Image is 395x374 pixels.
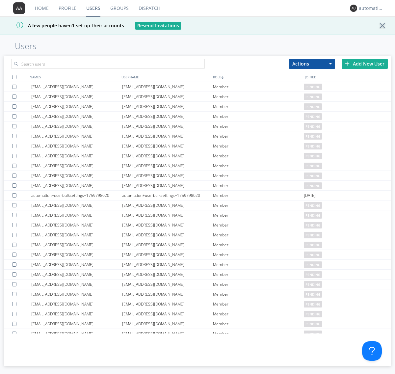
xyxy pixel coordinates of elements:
[31,102,122,111] div: [EMAIL_ADDRESS][DOMAIN_NAME]
[304,163,322,169] span: pending
[122,121,213,131] div: [EMAIL_ADDRESS][DOMAIN_NAME]
[122,210,213,220] div: [EMAIL_ADDRESS][DOMAIN_NAME]
[4,92,391,102] a: [EMAIL_ADDRESS][DOMAIN_NAME][EMAIL_ADDRESS][DOMAIN_NAME]Memberpending
[304,261,322,268] span: pending
[213,309,304,319] div: Member
[11,59,205,69] input: Search users
[122,319,213,329] div: [EMAIL_ADDRESS][DOMAIN_NAME]
[31,151,122,161] div: [EMAIL_ADDRESS][DOMAIN_NAME]
[31,92,122,101] div: [EMAIL_ADDRESS][DOMAIN_NAME]
[304,202,322,209] span: pending
[304,271,322,278] span: pending
[31,141,122,151] div: [EMAIL_ADDRESS][DOMAIN_NAME]
[213,102,304,111] div: Member
[4,299,391,309] a: [EMAIL_ADDRESS][DOMAIN_NAME][EMAIL_ADDRESS][DOMAIN_NAME]Memberpending
[213,131,304,141] div: Member
[213,280,304,289] div: Member
[304,153,322,159] span: pending
[304,173,322,179] span: pending
[213,230,304,240] div: Member
[31,220,122,230] div: [EMAIL_ADDRESS][DOMAIN_NAME]
[304,103,322,110] span: pending
[31,299,122,309] div: [EMAIL_ADDRESS][DOMAIN_NAME]
[4,82,391,92] a: [EMAIL_ADDRESS][DOMAIN_NAME][EMAIL_ADDRESS][DOMAIN_NAME]Memberpending
[304,93,322,100] span: pending
[31,309,122,319] div: [EMAIL_ADDRESS][DOMAIN_NAME]
[304,143,322,149] span: pending
[304,84,322,90] span: pending
[4,210,391,220] a: [EMAIL_ADDRESS][DOMAIN_NAME][EMAIL_ADDRESS][DOMAIN_NAME]Memberpending
[122,299,213,309] div: [EMAIL_ADDRESS][DOMAIN_NAME]
[4,289,391,299] a: [EMAIL_ADDRESS][DOMAIN_NAME][EMAIL_ADDRESS][DOMAIN_NAME]Memberpending
[4,240,391,250] a: [EMAIL_ADDRESS][DOMAIN_NAME][EMAIL_ADDRESS][DOMAIN_NAME]Memberpending
[304,301,322,307] span: pending
[213,181,304,190] div: Member
[31,191,122,200] div: automation+userbulksettings+1759798020
[304,191,316,200] span: [DATE]
[304,311,322,317] span: pending
[28,72,120,82] div: NAMES
[213,299,304,309] div: Member
[213,220,304,230] div: Member
[122,161,213,171] div: [EMAIL_ADDRESS][DOMAIN_NAME]
[213,240,304,250] div: Member
[122,191,213,200] div: automation+userbulksettings+1759798020
[304,182,322,189] span: pending
[213,289,304,299] div: Member
[304,113,322,120] span: pending
[122,230,213,240] div: [EMAIL_ADDRESS][DOMAIN_NAME]
[213,171,304,180] div: Member
[4,181,391,191] a: [EMAIL_ADDRESS][DOMAIN_NAME][EMAIL_ADDRESS][DOMAIN_NAME]Memberpending
[31,230,122,240] div: [EMAIL_ADDRESS][DOMAIN_NAME]
[31,319,122,329] div: [EMAIL_ADDRESS][DOMAIN_NAME]
[213,200,304,210] div: Member
[304,133,322,140] span: pending
[13,2,25,14] img: 373638.png
[304,331,322,337] span: pending
[4,200,391,210] a: [EMAIL_ADDRESS][DOMAIN_NAME][EMAIL_ADDRESS][DOMAIN_NAME]Memberpending
[213,260,304,269] div: Member
[303,72,395,82] div: JOINED
[4,260,391,270] a: [EMAIL_ADDRESS][DOMAIN_NAME][EMAIL_ADDRESS][DOMAIN_NAME]Memberpending
[211,72,303,82] div: ROLE
[213,210,304,220] div: Member
[4,151,391,161] a: [EMAIL_ADDRESS][DOMAIN_NAME][EMAIL_ADDRESS][DOMAIN_NAME]Memberpending
[122,200,213,210] div: [EMAIL_ADDRESS][DOMAIN_NAME]
[359,5,383,12] div: automation+atlas+language+check+org2
[304,232,322,238] span: pending
[213,151,304,161] div: Member
[304,252,322,258] span: pending
[304,281,322,288] span: pending
[213,112,304,121] div: Member
[4,309,391,319] a: [EMAIL_ADDRESS][DOMAIN_NAME][EMAIL_ADDRESS][DOMAIN_NAME]Memberpending
[304,291,322,298] span: pending
[31,82,122,92] div: [EMAIL_ADDRESS][DOMAIN_NAME]
[350,5,357,12] img: 373638.png
[122,309,213,319] div: [EMAIL_ADDRESS][DOMAIN_NAME]
[213,82,304,92] div: Member
[4,319,391,329] a: [EMAIL_ADDRESS][DOMAIN_NAME][EMAIL_ADDRESS][DOMAIN_NAME]Memberpending
[304,123,322,130] span: pending
[31,161,122,171] div: [EMAIL_ADDRESS][DOMAIN_NAME]
[31,210,122,220] div: [EMAIL_ADDRESS][DOMAIN_NAME]
[31,250,122,259] div: [EMAIL_ADDRESS][DOMAIN_NAME]
[31,112,122,121] div: [EMAIL_ADDRESS][DOMAIN_NAME]
[122,270,213,279] div: [EMAIL_ADDRESS][DOMAIN_NAME]
[4,102,391,112] a: [EMAIL_ADDRESS][DOMAIN_NAME][EMAIL_ADDRESS][DOMAIN_NAME]Memberpending
[122,289,213,299] div: [EMAIL_ADDRESS][DOMAIN_NAME]
[213,270,304,279] div: Member
[289,59,335,69] button: Actions
[122,250,213,259] div: [EMAIL_ADDRESS][DOMAIN_NAME]
[4,280,391,289] a: [EMAIL_ADDRESS][DOMAIN_NAME][EMAIL_ADDRESS][DOMAIN_NAME]Memberpending
[345,61,350,66] img: plus.svg
[304,212,322,219] span: pending
[31,260,122,269] div: [EMAIL_ADDRESS][DOMAIN_NAME]
[122,112,213,121] div: [EMAIL_ADDRESS][DOMAIN_NAME]
[135,22,181,30] button: Resend Invitations
[31,289,122,299] div: [EMAIL_ADDRESS][DOMAIN_NAME]
[213,191,304,200] div: Member
[4,171,391,181] a: [EMAIL_ADDRESS][DOMAIN_NAME][EMAIL_ADDRESS][DOMAIN_NAME]Memberpending
[122,329,213,338] div: [EMAIL_ADDRESS][DOMAIN_NAME]
[31,200,122,210] div: [EMAIL_ADDRESS][DOMAIN_NAME]
[4,191,391,200] a: automation+userbulksettings+1759798020automation+userbulksettings+1759798020Member[DATE]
